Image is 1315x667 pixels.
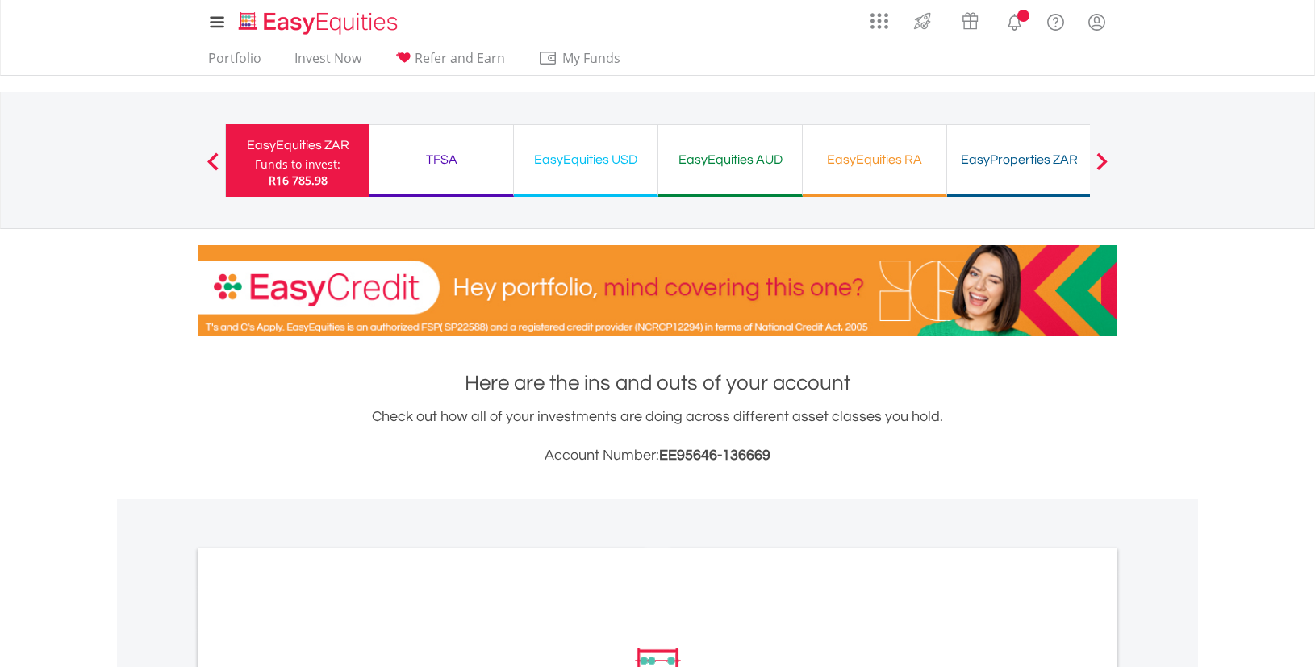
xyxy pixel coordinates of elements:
[860,4,899,30] a: AppsGrid
[198,369,1117,398] h1: Here are the ins and outs of your account
[668,148,792,171] div: EasyEquities AUD
[255,156,340,173] div: Funds to invest:
[379,148,503,171] div: TFSA
[946,4,994,34] a: Vouchers
[812,148,937,171] div: EasyEquities RA
[524,148,648,171] div: EasyEquities USD
[870,12,888,30] img: grid-menu-icon.svg
[198,444,1117,467] h3: Account Number:
[994,4,1035,36] a: Notifications
[909,8,936,34] img: thrive-v2.svg
[659,448,770,463] span: EE95646-136669
[198,406,1117,467] div: Check out how all of your investments are doing across different asset classes you hold.
[538,48,644,69] span: My Funds
[236,134,360,156] div: EasyEquities ZAR
[1076,4,1117,40] a: My Profile
[198,245,1117,336] img: EasyCredit Promotion Banner
[236,10,404,36] img: EasyEquities_Logo.png
[415,49,505,67] span: Refer and Earn
[957,8,983,34] img: vouchers-v2.svg
[197,160,229,177] button: Previous
[288,50,368,75] a: Invest Now
[957,148,1081,171] div: EasyProperties ZAR
[232,4,404,36] a: Home page
[388,50,511,75] a: Refer and Earn
[1086,160,1118,177] button: Next
[1035,4,1076,36] a: FAQ's and Support
[269,173,328,188] span: R16 785.98
[202,50,268,75] a: Portfolio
